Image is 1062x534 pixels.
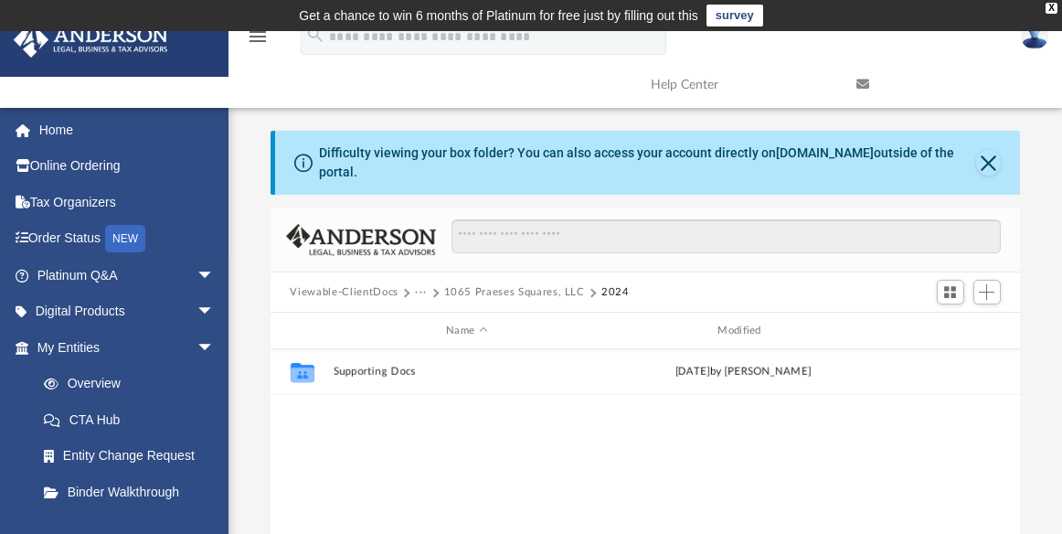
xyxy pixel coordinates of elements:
a: [DOMAIN_NAME] [776,145,874,160]
i: search [305,25,325,45]
a: Order StatusNEW [13,220,242,258]
span: arrow_drop_down [196,257,233,294]
button: ··· [415,284,427,301]
span: arrow_drop_down [196,294,233,331]
button: 2024 [601,284,630,301]
div: Difficulty viewing your box folder? You can also access your account directly on outside of the p... [319,144,976,182]
a: My Entitiesarrow_drop_down [13,329,242,366]
div: Name [332,323,600,339]
a: Platinum Q&Aarrow_drop_down [13,257,242,294]
a: Online Ordering [13,148,242,185]
div: [DATE] by [PERSON_NAME] [609,364,876,380]
div: NEW [105,225,145,252]
button: Switch to Grid View [937,280,964,305]
div: id [885,323,1013,339]
button: Viewable-ClientDocs [290,284,398,301]
a: Digital Productsarrow_drop_down [13,294,242,330]
div: Modified [608,323,876,339]
a: Binder Walkthrough [26,474,242,510]
button: Close [976,150,1001,176]
a: menu [247,35,269,48]
div: close [1046,3,1057,14]
input: Search files and folders [451,219,1000,254]
a: Help Center [637,48,843,121]
a: Overview [26,366,242,402]
a: Tax Organizers [13,184,242,220]
i: menu [247,26,269,48]
img: Anderson Advisors Platinum Portal [8,22,174,58]
span: arrow_drop_down [196,329,233,367]
a: Entity Change Request [26,438,242,475]
a: Home [13,112,242,148]
button: 1065 Praeses Squares, LLC [444,284,585,301]
a: survey [706,5,763,27]
button: Add [973,280,1001,305]
a: CTA Hub [26,401,242,438]
img: User Pic [1021,23,1048,49]
div: Get a chance to win 6 months of Platinum for free just by filling out this [299,5,698,27]
button: Supporting Docs [333,366,600,378]
div: id [278,323,324,339]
